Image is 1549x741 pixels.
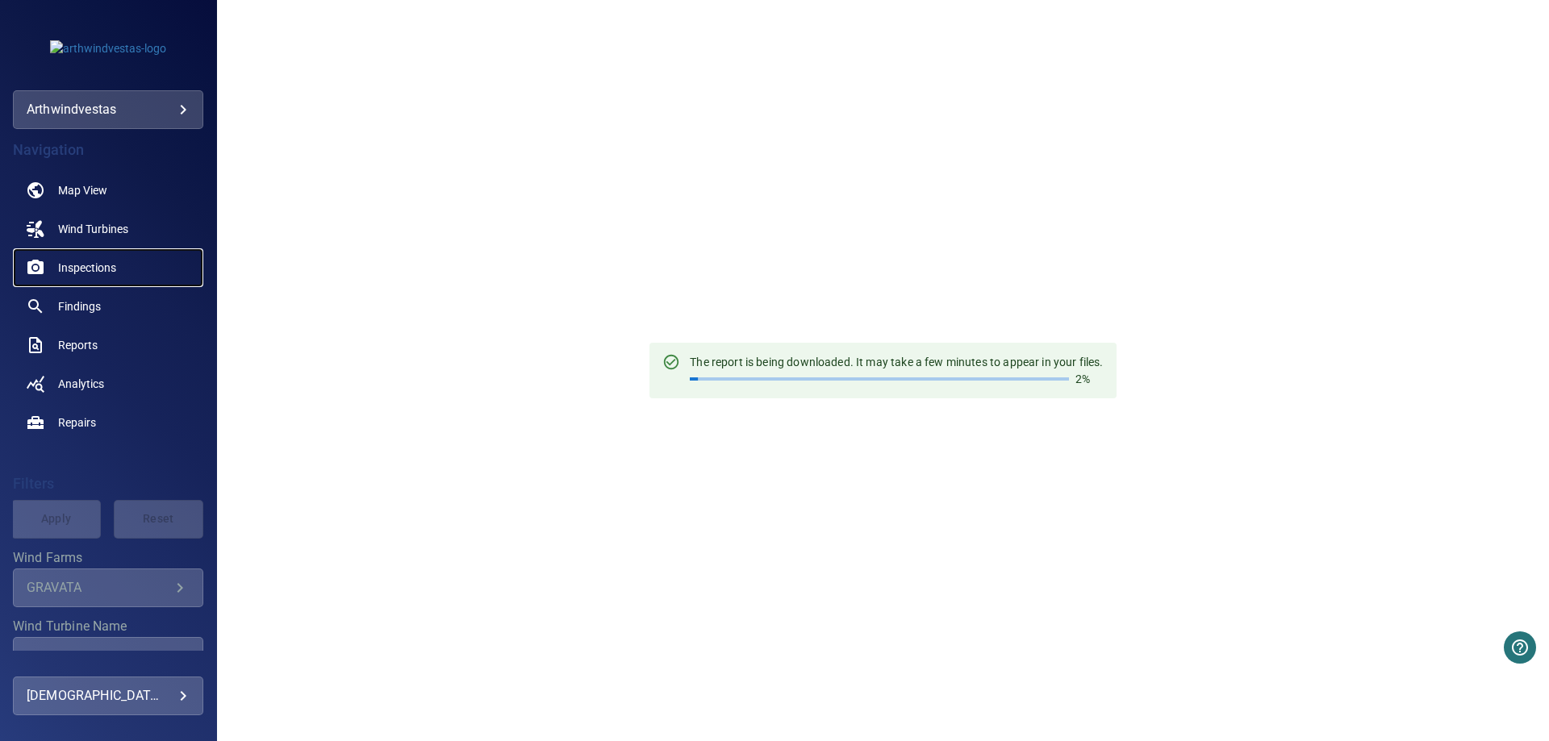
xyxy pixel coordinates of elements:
a: map noActive [13,171,203,210]
div: Wind Turbine Name [13,637,203,676]
a: findings noActive [13,287,203,326]
p: 2% [1075,371,1104,387]
span: Findings [58,298,101,314]
span: Repairs [58,414,96,431]
label: Wind Turbine Name [13,620,203,633]
div: [DEMOGRAPHIC_DATA] Proenca [27,683,190,709]
div: The report is being downloaded. It may take a few minutes to appear in your files. [690,348,1103,393]
a: inspections noActive [13,248,203,287]
span: Map View [58,182,107,198]
span: Analytics [58,376,104,392]
h4: Filters [13,476,203,492]
span: Wind Turbines [58,221,128,237]
h4: Navigation [13,142,203,158]
div: GRAVATA [27,580,170,595]
div: Wind Farms [13,568,203,607]
span: Inspections [58,260,116,276]
a: windturbines noActive [13,210,203,248]
div: arthwindvestas [13,90,203,129]
img: arthwindvestas-logo [50,40,166,56]
label: Wind Farms [13,552,203,564]
span: Reports [58,337,98,353]
a: analytics noActive [13,364,203,403]
a: reports noActive [13,326,203,364]
div: arthwindvestas [27,97,190,123]
a: repairs noActive [13,403,203,442]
